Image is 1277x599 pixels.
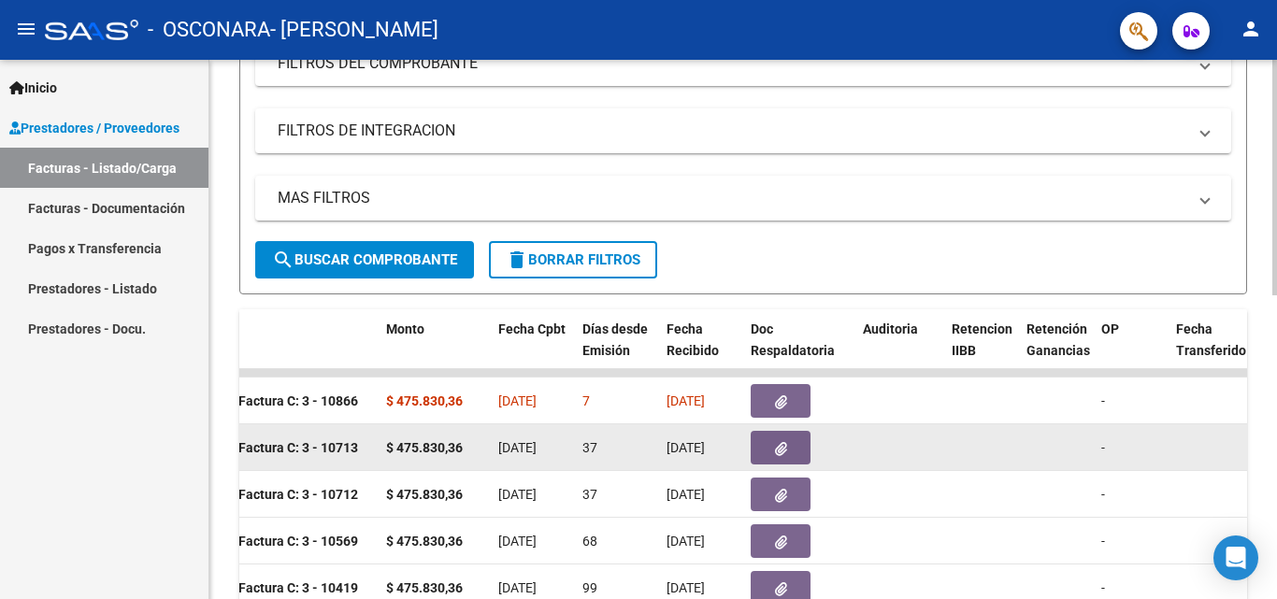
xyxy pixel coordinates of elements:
[386,534,463,549] strong: $ 475.830,36
[255,108,1231,153] mat-expansion-panel-header: FILTROS DE INTEGRACION
[1101,321,1119,336] span: OP
[272,249,294,271] mat-icon: search
[489,241,657,278] button: Borrar Filtros
[491,309,575,392] datatable-header-cell: Fecha Cpbt
[386,440,463,455] strong: $ 475.830,36
[1101,393,1105,408] span: -
[1026,321,1090,358] span: Retención Ganancias
[255,41,1231,86] mat-expansion-panel-header: FILTROS DEL COMPROBANTE
[506,249,528,271] mat-icon: delete
[1240,18,1262,40] mat-icon: person
[278,188,1186,208] mat-panel-title: MAS FILTROS
[575,309,659,392] datatable-header-cell: Días desde Emisión
[944,309,1019,392] datatable-header-cell: Retencion IIBB
[1213,535,1258,580] div: Open Intercom Messenger
[1101,580,1105,595] span: -
[582,393,590,408] span: 7
[15,18,37,40] mat-icon: menu
[506,251,640,268] span: Borrar Filtros
[855,309,944,392] datatable-header-cell: Auditoria
[498,321,566,336] span: Fecha Cpbt
[255,176,1231,221] mat-expansion-panel-header: MAS FILTROS
[667,580,705,595] span: [DATE]
[1101,534,1105,549] span: -
[278,121,1186,141] mat-panel-title: FILTROS DE INTEGRACION
[659,309,743,392] datatable-header-cell: Fecha Recibido
[9,78,57,98] span: Inicio
[238,440,358,455] strong: Factura C: 3 - 10713
[1169,309,1271,392] datatable-header-cell: Fecha Transferido
[667,393,705,408] span: [DATE]
[582,580,597,595] span: 99
[386,580,463,595] strong: $ 475.830,36
[1019,309,1094,392] datatable-header-cell: Retención Ganancias
[1101,487,1105,502] span: -
[148,9,270,50] span: - OSCONARA
[238,487,358,502] strong: Factura C: 3 - 10712
[238,393,358,408] strong: Factura C: 3 - 10866
[278,53,1186,74] mat-panel-title: FILTROS DEL COMPROBANTE
[667,321,719,358] span: Fecha Recibido
[386,393,463,408] strong: $ 475.830,36
[9,118,179,138] span: Prestadores / Proveedores
[667,487,705,502] span: [DATE]
[582,534,597,549] span: 68
[498,487,537,502] span: [DATE]
[667,534,705,549] span: [DATE]
[582,321,648,358] span: Días desde Emisión
[379,309,491,392] datatable-header-cell: Monto
[386,321,424,336] span: Monto
[667,440,705,455] span: [DATE]
[863,321,918,336] span: Auditoria
[498,534,537,549] span: [DATE]
[1101,440,1105,455] span: -
[498,393,537,408] span: [DATE]
[1094,309,1169,392] datatable-header-cell: OP
[498,580,537,595] span: [DATE]
[270,9,438,50] span: - [PERSON_NAME]
[498,440,537,455] span: [DATE]
[182,309,379,392] datatable-header-cell: CPBT
[743,309,855,392] datatable-header-cell: Doc Respaldatoria
[582,487,597,502] span: 37
[272,251,457,268] span: Buscar Comprobante
[1176,321,1246,358] span: Fecha Transferido
[238,580,358,595] strong: Factura C: 3 - 10419
[751,321,835,358] span: Doc Respaldatoria
[952,321,1012,358] span: Retencion IIBB
[255,241,474,278] button: Buscar Comprobante
[238,534,358,549] strong: Factura C: 3 - 10569
[386,487,463,502] strong: $ 475.830,36
[582,440,597,455] span: 37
